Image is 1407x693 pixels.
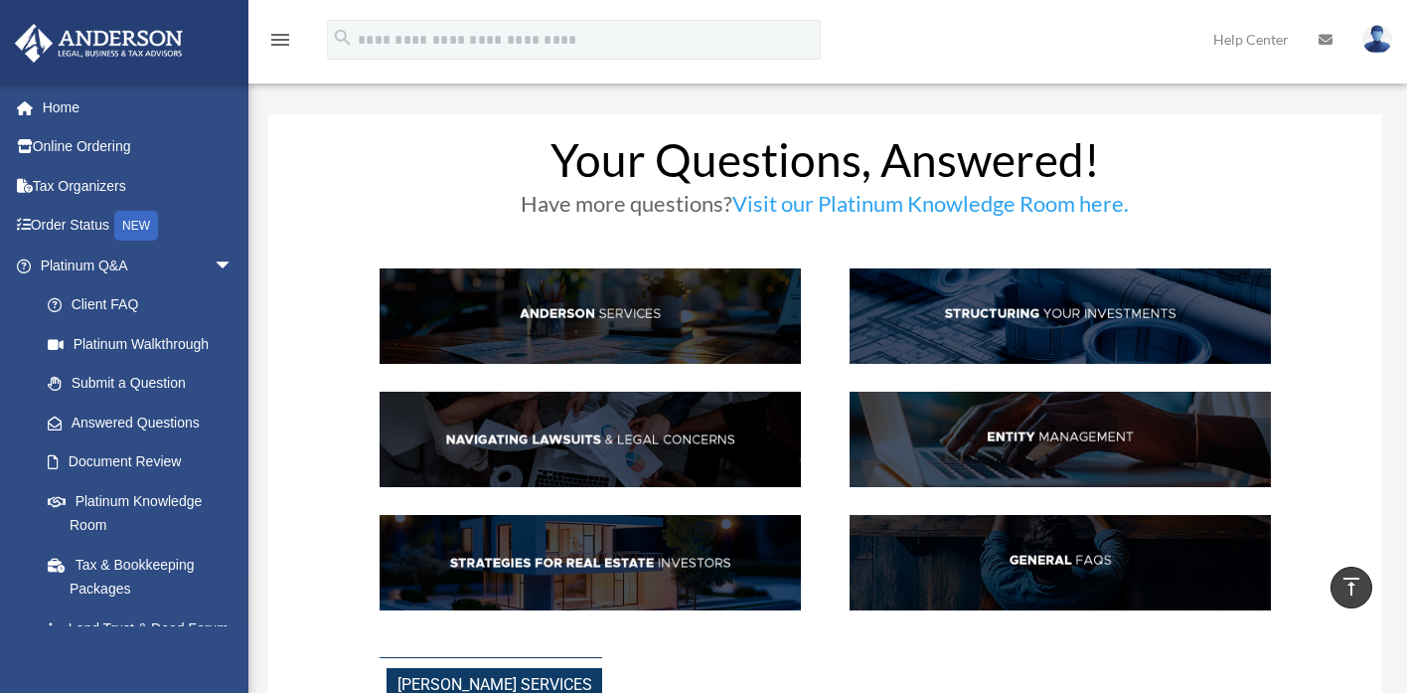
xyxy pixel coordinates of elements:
[1330,567,1372,608] a: vertical_align_top
[28,545,263,608] a: Tax & Bookkeeping Packages
[332,27,354,49] i: search
[114,211,158,241] div: NEW
[14,166,263,206] a: Tax Organizers
[14,127,263,167] a: Online Ordering
[14,87,263,127] a: Home
[214,246,253,286] span: arrow_drop_down
[14,206,263,247] a: Order StatusNEW
[1362,25,1392,54] img: User Pic
[28,481,263,545] a: Platinum Knowledge Room
[28,608,263,648] a: Land Trust & Deed Forum
[380,515,801,610] img: StratsRE_hdr
[268,28,292,52] i: menu
[850,515,1271,610] img: GenFAQ_hdr
[732,190,1129,227] a: Visit our Platinum Knowledge Room here.
[1339,575,1363,599] i: vertical_align_top
[380,137,1271,193] h1: Your Questions, Answered!
[850,392,1271,487] img: EntManag_hdr
[850,268,1271,364] img: StructInv_hdr
[380,193,1271,225] h3: Have more questions?
[9,24,189,63] img: Anderson Advisors Platinum Portal
[28,285,253,325] a: Client FAQ
[380,268,801,364] img: AndServ_hdr
[28,442,263,482] a: Document Review
[28,324,263,364] a: Platinum Walkthrough
[28,364,263,404] a: Submit a Question
[268,35,292,52] a: menu
[380,392,801,487] img: NavLaw_hdr
[28,403,263,442] a: Answered Questions
[14,246,263,285] a: Platinum Q&Aarrow_drop_down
